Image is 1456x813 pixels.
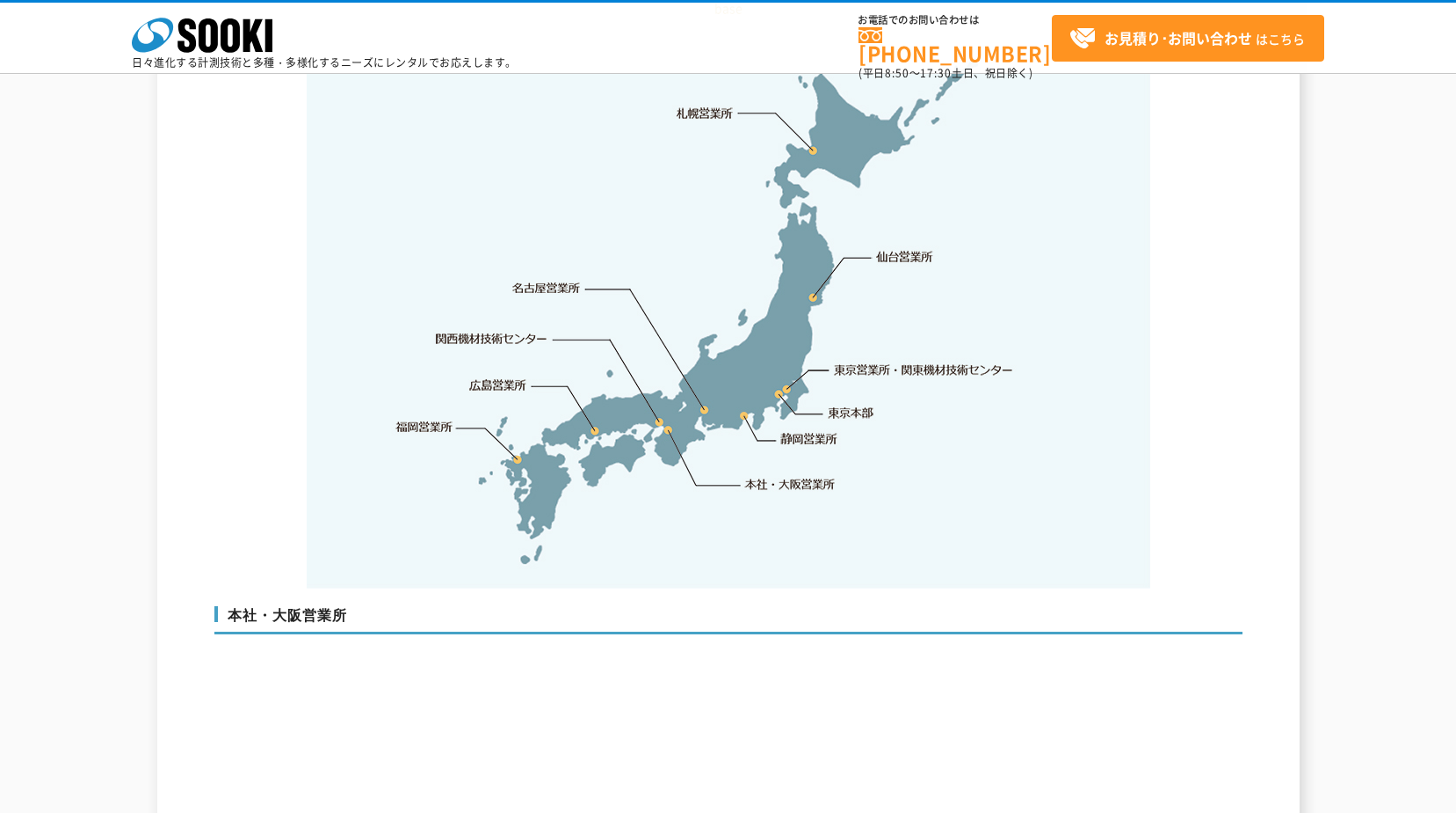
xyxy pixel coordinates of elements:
[1069,26,1305,52] span: はこちら
[876,248,933,266] a: 仙台営業所
[512,280,581,297] a: 名古屋営業所
[1052,15,1324,62] a: お見積り･お問い合わせはこちら
[829,405,874,422] a: 東京本部
[677,104,734,121] a: 札幌営業所
[470,376,527,393] a: 広島営業所
[858,65,1032,81] span: (平日 ～ 土日、祝日除く)
[1105,27,1252,48] strong: お見積り･お問い合わせ
[858,27,1052,63] a: [PHONE_NUMBER]
[743,475,836,493] a: 本社・大阪営業所
[835,361,1015,378] a: 東京営業所・関東機材技術センター
[132,57,517,68] p: 日々進化する計測技術と多種・多様化するニーズにレンタルでお応えします。
[780,430,837,448] a: 静岡営業所
[307,34,1150,589] img: 事業拠点一覧
[436,330,547,348] a: 関西機材技術センター
[858,15,1052,26] span: お電話でのお問い合わせは
[920,65,952,81] span: 17:30
[885,65,909,81] span: 8:50
[395,418,453,436] a: 福岡営業所
[214,606,1242,634] h3: 本社・大阪営業所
